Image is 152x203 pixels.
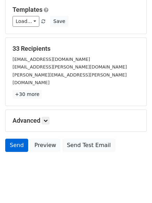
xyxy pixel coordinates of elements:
a: Templates [13,6,42,13]
small: [EMAIL_ADDRESS][DOMAIN_NAME] [13,57,90,62]
a: +30 more [13,90,42,99]
a: Load... [13,16,39,27]
h5: 33 Recipients [13,45,139,52]
small: [EMAIL_ADDRESS][PERSON_NAME][DOMAIN_NAME] [13,64,127,70]
small: [PERSON_NAME][EMAIL_ADDRESS][PERSON_NAME][DOMAIN_NAME] [13,72,127,86]
iframe: Chat Widget [117,170,152,203]
a: Send Test Email [62,139,115,152]
h5: Advanced [13,117,139,124]
button: Save [50,16,68,27]
a: Send [5,139,28,152]
a: Preview [30,139,61,152]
